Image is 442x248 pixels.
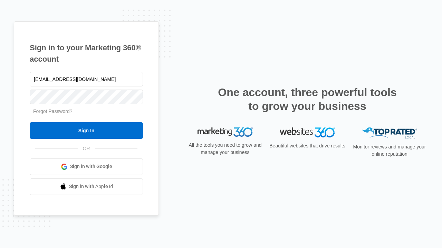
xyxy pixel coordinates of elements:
[351,143,428,158] p: Monitor reviews and manage your online reputation
[216,85,399,113] h2: One account, three powerful tools to grow your business
[362,127,417,139] img: Top Rated Local
[269,142,346,149] p: Beautiful websites that drive results
[30,72,143,86] input: Email
[70,163,112,170] span: Sign in with Google
[30,122,143,139] input: Sign In
[186,142,264,156] p: All the tools you need to grow and manage your business
[78,145,95,152] span: OR
[30,42,143,65] h1: Sign in to your Marketing 360® account
[33,108,73,114] a: Forgot Password?
[280,127,335,137] img: Websites 360
[30,178,143,195] a: Sign in with Apple Id
[198,127,253,137] img: Marketing 360
[69,183,113,190] span: Sign in with Apple Id
[30,158,143,175] a: Sign in with Google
